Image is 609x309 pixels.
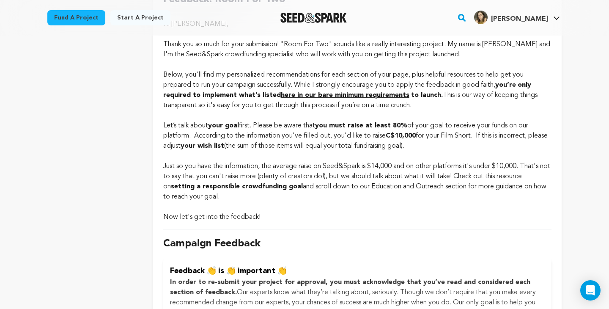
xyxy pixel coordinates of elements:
p: Hi [PERSON_NAME], Thank you so much for your submission! "Room For Two" sounds like a really inte... [163,19,551,60]
a: Lisa S.'s Profile [472,9,562,24]
strong: you’re [495,82,516,88]
strong: your goal [208,122,239,129]
p: Let’s talk about first. Please be aware that of your goal to receive your funds on our platform. ... [163,121,551,151]
a: Start a project [110,10,170,25]
strong: you must raise at least 80% [315,122,407,129]
p: Campaign Feedback [163,236,551,251]
p: Just so you have the information, the average raise on Seed&Spark is $14,000 and on other platfor... [163,161,551,202]
a: here in our bare minimum requirements [281,92,409,99]
p: Now let's get into the feedback! [163,212,551,222]
img: Seed&Spark Logo Dark Mode [280,13,347,23]
a: Fund a project [47,10,105,25]
div: Open Intercom Messenger [580,280,601,301]
img: 7810ef723e6f84fb.jpg [474,11,488,24]
div: Lisa S.'s Profile [474,11,548,24]
a: Seed&Spark Homepage [280,13,347,23]
strong: C$10,000 [386,132,416,139]
span: Lisa S.'s Profile [472,9,562,27]
span: In order to re-submit your project for approval, you must acknowledge that you’ve read and consid... [170,279,530,296]
a: setting a responsible crowdfunding goal [171,183,303,190]
span: [PERSON_NAME] [491,16,548,22]
strong: to launch. [411,92,443,99]
strong: your wish list [181,143,224,149]
p: Below, you'll find my personalized recommendations for each section of your page, plus helpful re... [163,70,551,110]
p: Feedback 👏 is 👏 important 👏 [170,265,545,277]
